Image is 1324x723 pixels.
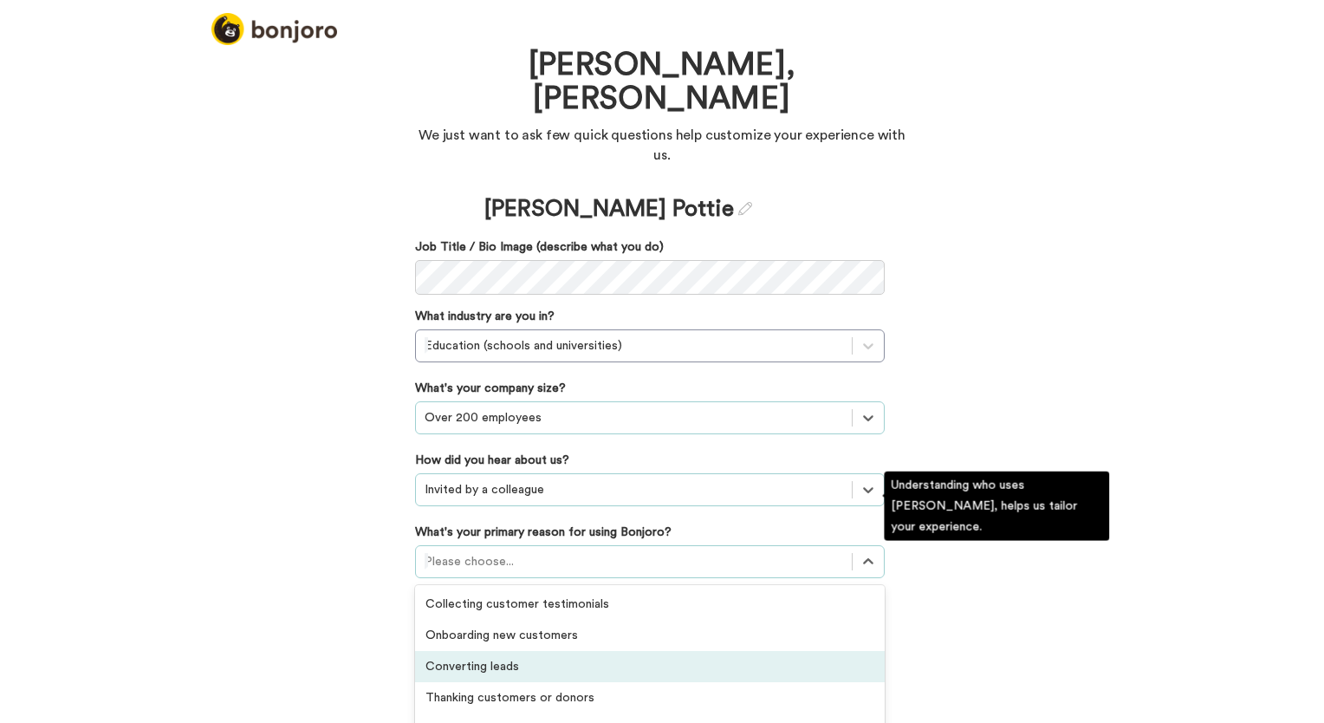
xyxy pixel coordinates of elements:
[415,620,885,651] div: Onboarding new customers
[415,452,569,469] label: How did you hear about us?
[415,126,909,166] p: We just want to ask few quick questions help customize your experience with us.
[415,524,672,541] label: What's your primary reason for using Bonjoro?
[467,14,857,117] h1: Welcome to [PERSON_NAME], [PERSON_NAME]
[884,472,1109,541] div: Understanding who uses [PERSON_NAME], helps us tailor your experience.
[415,682,885,713] div: Thanking customers or donors
[415,589,885,620] div: Collecting customer testimonials
[211,13,337,45] img: logo_full.png
[415,308,555,325] label: What industry are you in?
[484,193,752,225] div: [PERSON_NAME] Pottie
[415,651,885,682] div: Converting leads
[415,238,885,256] label: Job Title / Bio Image (describe what you do)
[415,380,566,397] label: What's your company size?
